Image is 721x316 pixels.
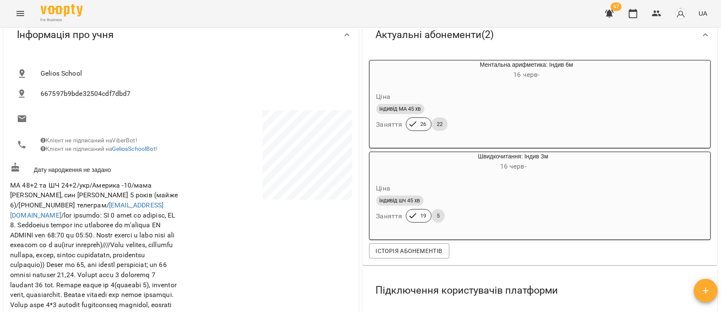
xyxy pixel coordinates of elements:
[41,145,158,152] span: Клієнт не підписаний на !
[376,246,443,256] span: Історія абонементів
[41,89,346,99] span: 667597b9bde32504cdf7dbd7
[112,145,156,152] a: GeliosSchoolBot
[514,71,540,79] span: 16 черв -
[695,5,711,21] button: UA
[370,152,410,172] div: Швидкочитання: Індив 3м
[41,17,83,23] span: For Business
[369,243,449,259] button: Історія абонементів
[41,137,137,144] span: Клієнт не підписаний на ViberBot!
[415,212,431,220] span: 19
[362,13,718,57] div: Актуальні абонементи(2)
[8,161,181,176] div: Дату народження не задано
[370,60,410,81] div: Ментальна арифметика: Індив 6м
[410,152,617,172] div: Швидкочитання: Індив 3м
[611,3,622,11] span: 67
[17,28,114,41] span: Інформація про учня
[376,28,494,41] span: Актуальні абонементи ( 2 )
[370,152,617,233] button: Швидкочитання: Індив 3м16 черв- Цінаіндивід шч 45 хвЗаняття195
[41,4,83,16] img: Voopty Logo
[376,210,403,222] h6: Заняття
[376,197,424,204] span: індивід шч 45 хв
[376,284,558,297] span: Підключення користувачів платформи
[376,105,424,113] span: індивід МА 45 хв
[699,9,707,18] span: UA
[3,13,359,57] div: Інформація про учня
[370,60,643,141] button: Ментальна арифметика: Індив 6м16 черв- Цінаіндивід МА 45 хвЗаняття2622
[432,120,448,128] span: 22
[10,3,30,24] button: Menu
[376,91,391,103] h6: Ціна
[10,201,163,219] a: [EMAIL_ADDRESS][DOMAIN_NAME]
[675,8,687,19] img: avatar_s.png
[376,119,403,131] h6: Заняття
[362,269,718,312] div: Підключення користувачів платформи
[500,162,526,170] span: 16 черв -
[410,60,643,81] div: Ментальна арифметика: Індив 6м
[376,183,391,194] h6: Ціна
[41,68,346,79] span: Gelios School
[415,120,431,128] span: 26
[432,212,445,220] span: 5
